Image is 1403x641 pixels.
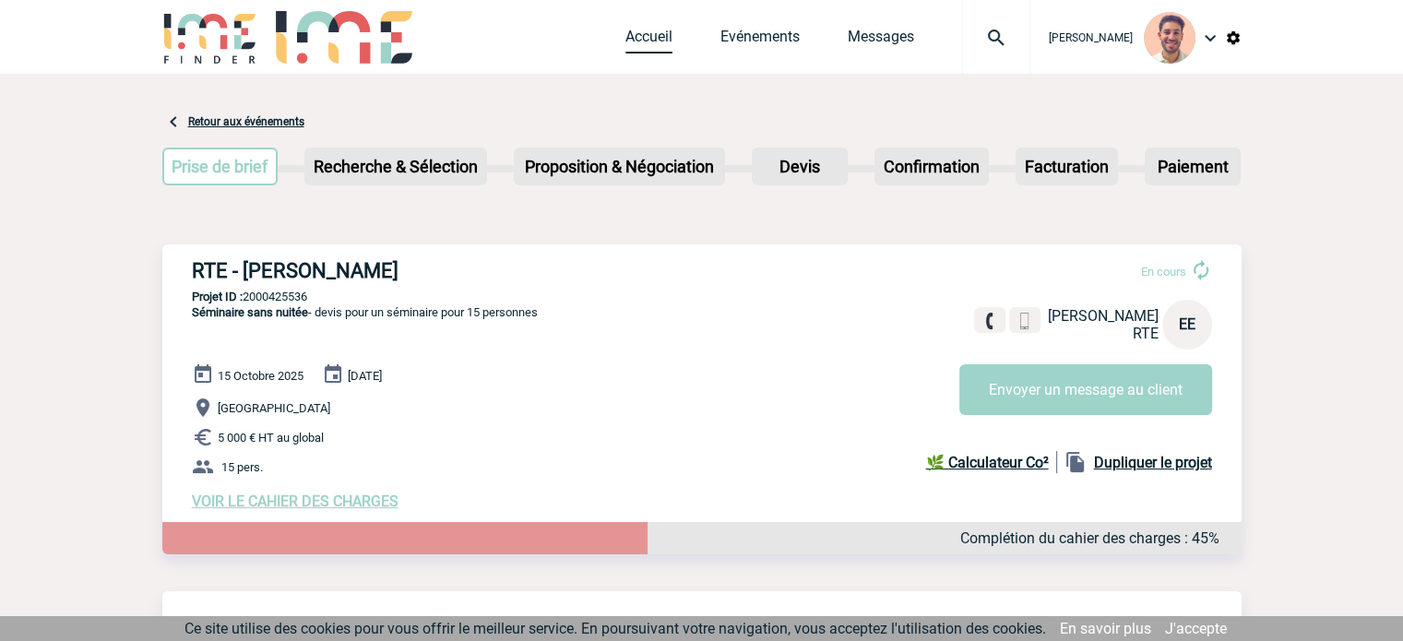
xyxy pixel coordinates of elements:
[1147,149,1239,184] p: Paiement
[218,401,330,415] span: [GEOGRAPHIC_DATA]
[1179,315,1195,333] span: EE
[1049,31,1133,44] span: [PERSON_NAME]
[162,290,1242,303] p: 2000425536
[959,364,1212,415] button: Envoyer un message au client
[926,454,1049,471] b: 🌿 Calculateur Co²
[306,149,485,184] p: Recherche & Sélection
[1165,620,1227,637] a: J'accepte
[192,305,308,319] span: Séminaire sans nuitée
[1144,12,1195,64] img: 132114-0.jpg
[1060,620,1151,637] a: En savoir plus
[192,259,745,282] h3: RTE - [PERSON_NAME]
[1064,451,1087,473] img: file_copy-black-24dp.png
[1017,313,1033,329] img: portable.png
[348,369,382,383] span: [DATE]
[1094,454,1212,471] b: Dupliquer le projet
[1141,265,1186,279] span: En cours
[848,28,914,53] a: Messages
[162,11,258,64] img: IME-Finder
[218,431,324,445] span: 5 000 € HT au global
[625,28,672,53] a: Accueil
[754,149,846,184] p: Devis
[981,313,998,329] img: fixe.png
[188,115,304,128] a: Retour aux événements
[1048,307,1159,325] span: [PERSON_NAME]
[1017,149,1116,184] p: Facturation
[192,493,398,510] a: VOIR LE CAHIER DES CHARGES
[164,149,277,184] p: Prise de brief
[192,290,243,303] b: Projet ID :
[218,369,303,383] span: 15 Octobre 2025
[720,28,800,53] a: Evénements
[1133,325,1159,342] span: RTE
[876,149,987,184] p: Confirmation
[221,460,263,474] span: 15 pers.
[192,305,538,319] span: - devis pour un séminaire pour 15 personnes
[516,149,723,184] p: Proposition & Négociation
[184,620,1046,637] span: Ce site utilise des cookies pour vous offrir le meilleur service. En poursuivant votre navigation...
[926,451,1057,473] a: 🌿 Calculateur Co²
